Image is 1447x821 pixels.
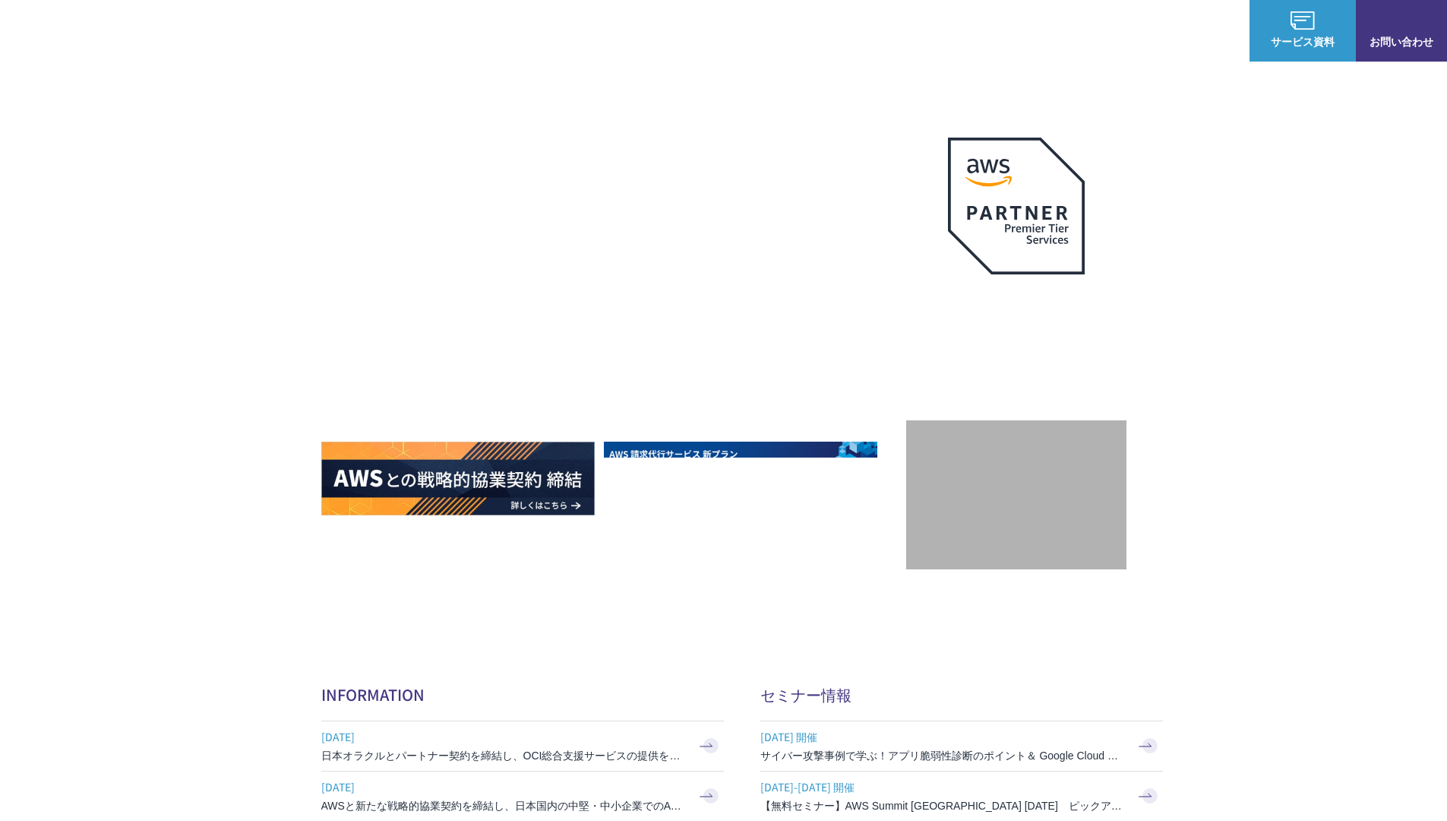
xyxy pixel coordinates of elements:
[1250,33,1356,49] span: サービス資料
[760,772,1163,821] a: [DATE]-[DATE] 開催 【無料セミナー】AWS Summit [GEOGRAPHIC_DATA] [DATE] ピックアップセッション
[937,443,1096,554] img: 契約件数
[879,23,1000,39] p: 業種別ソリューション
[1192,23,1234,39] a: ログイン
[321,772,724,821] a: [DATE] AWSと新たな戦略的協業契約を締結し、日本国内の中堅・中小企業でのAWS活用を加速
[999,293,1033,315] em: AWS
[724,23,760,39] p: 強み
[760,683,1163,705] h2: セミナー情報
[948,138,1085,274] img: AWSプレミアティアサービスパートナー
[760,725,1125,748] span: [DATE] 開催
[175,14,285,46] span: NHN テコラス AWS総合支援サービス
[321,798,686,813] h3: AWSと新たな戦略的協業契約を締結し、日本国内の中堅・中小企業でのAWS活用を加速
[321,748,686,763] h3: 日本オラクルとパートナー契約を締結し、OCI総合支援サービスの提供を開始
[1356,33,1447,49] span: お問い合わせ
[321,721,724,771] a: [DATE] 日本オラクルとパートナー契約を締結し、OCI総合支援サービスの提供を開始
[1104,23,1161,39] p: ナレッジ
[760,748,1125,763] h3: サイバー攻撃事例で学ぶ！アプリ脆弱性診断のポイント＆ Google Cloud セキュリティ対策
[321,442,595,515] img: AWSとの戦略的協業契約 締結
[604,442,877,515] img: AWS請求代行サービス 統合管理プラン
[1291,11,1315,30] img: AWS総合支援サービス C-Chorus サービス資料
[760,775,1125,798] span: [DATE]-[DATE] 開催
[1031,23,1073,39] a: 導入事例
[321,683,724,705] h2: INFORMATION
[1389,11,1414,30] img: お問い合わせ
[791,23,848,39] p: サービス
[321,775,686,798] span: [DATE]
[321,168,906,235] p: AWSの導入からコスト削減、 構成・運用の最適化からデータ活用まで 規模や業種業態を問わない マネージドサービスで
[760,721,1163,771] a: [DATE] 開催 サイバー攻撃事例で学ぶ！アプリ脆弱性診断のポイント＆ Google Cloud セキュリティ対策
[930,293,1103,351] p: 最上位プレミアティア サービスパートナー
[23,12,285,49] a: AWS総合支援サービス C-Chorus NHN テコラスAWS総合支援サービス
[760,798,1125,813] h3: 【無料セミナー】AWS Summit [GEOGRAPHIC_DATA] [DATE] ピックアップセッション
[321,725,686,748] span: [DATE]
[321,250,906,396] h1: AWS ジャーニーの 成功を実現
